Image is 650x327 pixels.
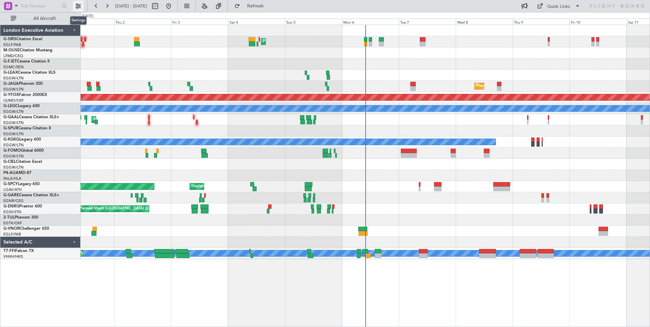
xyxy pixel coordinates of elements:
a: G-SPCYLegacy 650 [3,182,40,186]
div: Mon 6 [342,19,399,25]
a: T7-FFIFalcon 7X [3,249,34,253]
a: G-YFOXFalcon 2000EX [3,93,47,97]
div: Thu 2 [114,19,171,25]
a: EGGW/LTN [3,87,24,92]
a: VHHH/HKG [3,254,23,259]
span: G-FJET [3,59,17,64]
span: M-OUSE [3,48,20,52]
a: 2-TIJLPhenom 300 [3,216,38,220]
div: Unplanned Maint [GEOGRAPHIC_DATA] [192,181,261,192]
a: EGTK/OXF [3,221,22,226]
div: AOG Maint Dusseldorf [93,115,133,125]
button: Refresh [231,1,272,11]
a: G-JAGAPhenom 300 [3,82,43,86]
span: G-JAGA [3,82,19,86]
span: T7-FFI [3,249,15,253]
input: Trip Number [21,1,60,11]
div: Fri 10 [569,19,626,25]
button: All Aircraft [7,13,73,24]
span: G-ENRG [3,204,19,208]
div: Thu 9 [513,19,569,25]
span: G-GARE [3,193,19,197]
div: Planned Maint [GEOGRAPHIC_DATA] ([GEOGRAPHIC_DATA]) [263,36,370,47]
a: EGLF/FAB [3,42,21,47]
a: G-VNORChallenger 650 [3,227,49,231]
a: P4-AUAMD-87 [3,171,31,175]
span: G-YFOX [3,93,19,97]
a: UUMO/OSF [3,98,24,103]
span: G-GAAL [3,115,19,119]
a: G-SIRSCitation Excel [3,37,42,41]
span: G-SPUR [3,126,18,130]
a: G-GARECessna Citation XLS+ [3,193,59,197]
div: Planned Maint [GEOGRAPHIC_DATA] ([GEOGRAPHIC_DATA]) [476,81,583,91]
div: Settings [70,16,87,25]
a: EGGW/LTN [3,143,24,148]
a: G-LEGCLegacy 600 [3,104,40,108]
a: EGNR/CEG [3,198,24,203]
a: LGAV/ATH [3,187,22,192]
a: G-SPURCessna Citation II [3,126,51,130]
div: Sun 5 [285,19,342,25]
span: G-KGKG [3,137,19,142]
span: G-SPCY [3,182,18,186]
a: EGGW/LTN [3,120,24,125]
a: LFMD/CEQ [3,53,23,58]
a: G-GAALCessna Citation XLS+ [3,115,59,119]
span: Refresh [241,4,270,8]
span: G-VNOR [3,227,20,231]
a: G-LEAXCessna Citation XLS [3,71,56,75]
a: EGGW/LTN [3,76,24,81]
a: EGGW/LTN [3,109,24,114]
span: G-SIRS [3,37,16,41]
span: G-CIEL [3,160,16,164]
div: Fri 3 [171,19,228,25]
div: Tue 7 [399,19,456,25]
a: EGGW/LTN [3,131,24,136]
a: EGLF/FAB [3,232,21,237]
span: [DATE] - [DATE] [115,3,147,9]
a: G-CIELCitation Excel [3,160,42,164]
div: Sat 4 [228,19,285,25]
a: G-FJETCessna Citation II [3,59,49,64]
a: EGMC/SEN [3,65,24,70]
span: G-LEAX [3,71,18,75]
div: Quick Links [547,3,570,10]
a: G-FOMOGlobal 6000 [3,149,44,153]
a: EGSS/STN [3,209,21,215]
span: G-FOMO [3,149,21,153]
div: Wed 8 [456,19,513,25]
a: FALA/HLA [3,176,21,181]
span: P4-AUA [3,171,19,175]
button: Quick Links [534,1,584,11]
a: EGGW/LTN [3,165,24,170]
a: EGGW/LTN [3,154,24,159]
a: G-ENRGPraetor 600 [3,204,42,208]
div: Planned Maint [GEOGRAPHIC_DATA] ([GEOGRAPHIC_DATA]) [79,204,186,214]
span: All Aircraft [18,16,71,21]
span: 2-TIJL [3,216,15,220]
a: G-KGKGLegacy 600 [3,137,41,142]
span: G-LEGC [3,104,18,108]
a: M-OUSECitation Mustang [3,48,52,52]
